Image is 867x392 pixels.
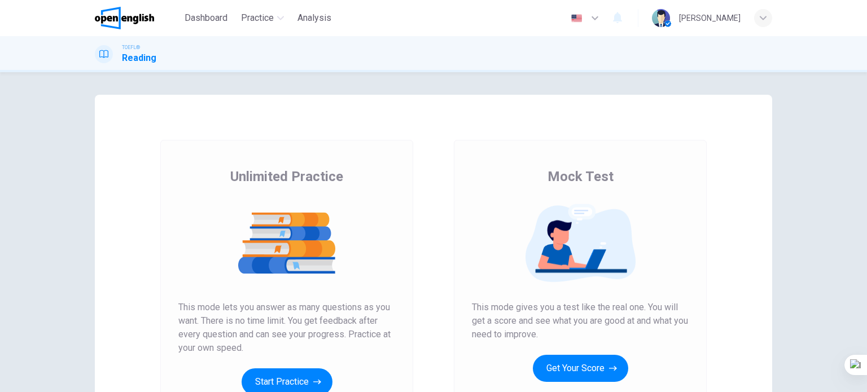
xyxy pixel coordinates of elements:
span: Analysis [297,11,331,25]
img: Profile picture [652,9,670,27]
span: Mock Test [548,168,614,186]
button: Practice [237,8,288,28]
a: OpenEnglish logo [95,7,180,29]
span: TOEFL® [122,43,140,51]
button: Dashboard [180,8,232,28]
span: Unlimited Practice [230,168,343,186]
h1: Reading [122,51,156,65]
img: en [570,14,584,23]
img: OpenEnglish logo [95,7,154,29]
button: Analysis [293,8,336,28]
span: This mode gives you a test like the real one. You will get a score and see what you are good at a... [472,301,689,341]
span: Dashboard [185,11,227,25]
div: [PERSON_NAME] [679,11,741,25]
button: Get Your Score [533,355,628,382]
span: This mode lets you answer as many questions as you want. There is no time limit. You get feedback... [178,301,395,355]
span: Practice [241,11,274,25]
